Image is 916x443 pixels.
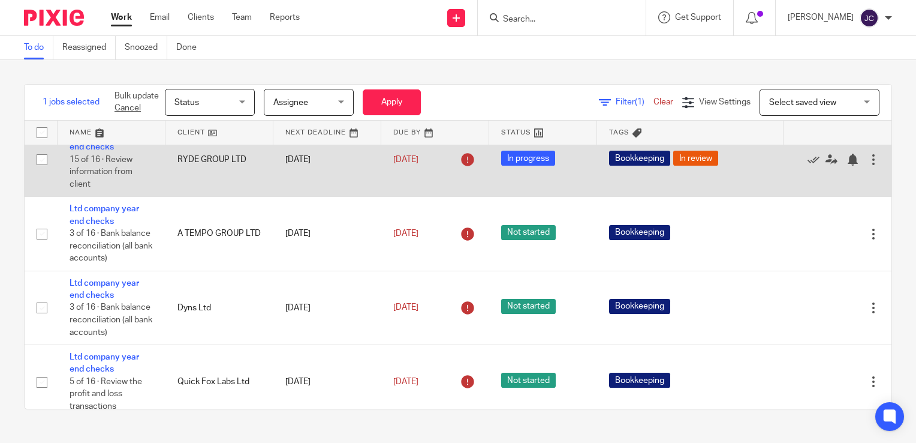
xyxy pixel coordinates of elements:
td: [DATE] [273,197,381,271]
span: Not started [501,373,556,388]
span: Not started [501,225,556,240]
span: [DATE] [393,155,418,164]
button: Apply [363,89,421,115]
span: Bookkeeping [609,299,670,314]
span: Filter [616,98,653,106]
a: Reassigned [62,36,116,59]
a: Ltd company year end checks [70,205,139,225]
span: 5 of 16 · Review the profit and loss transactions [70,378,142,411]
a: Team [232,11,252,23]
a: Work [111,11,132,23]
span: Bookkeeping [609,225,670,240]
img: svg%3E [860,8,879,28]
span: [DATE] [393,378,418,386]
a: Cancel [115,104,141,112]
td: [DATE] [273,345,381,419]
span: Status [174,98,199,107]
a: Ltd company year end checks [70,353,139,373]
span: Bookkeeping [609,151,670,166]
td: Quick Fox Labs Ltd [165,345,273,419]
span: 3 of 16 · Bank balance reconciliation (all bank accounts) [70,304,152,337]
a: Reports [270,11,300,23]
a: Clear [653,98,673,106]
span: [DATE] [393,229,418,238]
a: To do [24,36,53,59]
span: 1 jobs selected [43,96,100,108]
td: Dyns Ltd [165,271,273,345]
span: (1) [635,98,644,106]
img: Pixie [24,10,84,26]
a: Snoozed [125,36,167,59]
span: [DATE] [393,304,418,312]
a: Clients [188,11,214,23]
span: View Settings [699,98,751,106]
span: 3 of 16 · Bank balance reconciliation (all bank accounts) [70,229,152,262]
input: Search [502,14,610,25]
span: Not started [501,299,556,314]
span: Assignee [273,98,308,107]
p: Bulk update [115,90,159,115]
span: In progress [501,151,555,166]
td: A TEMPO GROUP LTD [165,197,273,271]
a: Mark as done [807,154,825,166]
p: [PERSON_NAME] [788,11,854,23]
a: Ltd company year end checks [70,279,139,300]
a: Email [150,11,170,23]
span: Select saved view [769,98,836,107]
td: RYDE GROUP LTD [165,123,273,197]
span: Bookkeeping [609,373,670,388]
a: Done [176,36,206,59]
td: [DATE] [273,271,381,345]
span: Get Support [675,13,721,22]
span: In review [673,151,718,166]
td: [DATE] [273,123,381,197]
span: Tags [609,129,629,136]
span: 15 of 16 · Review information from client [70,155,132,188]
